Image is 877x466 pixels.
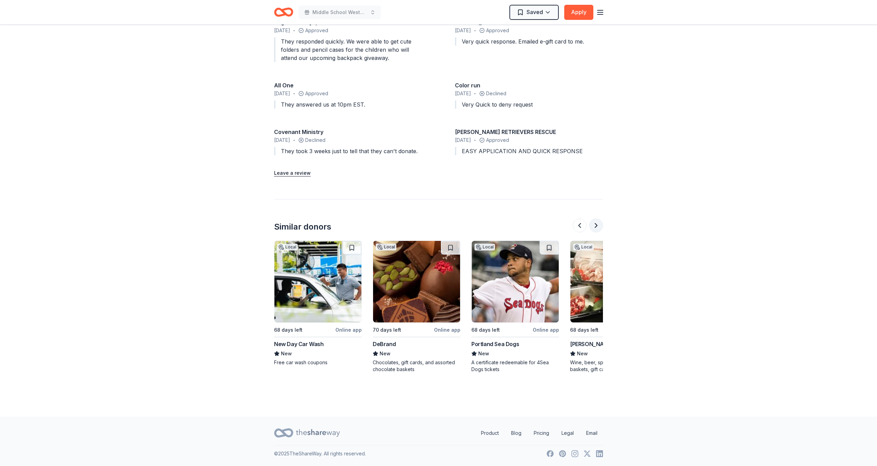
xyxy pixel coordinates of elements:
div: DeBrand [373,340,396,348]
div: A certificate redeemable for 4Sea Dogs tickets [471,359,559,373]
a: Blog [506,426,527,440]
div: EASY APPLICATION AND QUICK RESPONSE [455,147,603,155]
div: They answered us at 10pm EST. [274,100,422,109]
button: Middle School Western Dance [299,5,381,19]
div: Local [474,244,495,250]
button: Apply [564,5,593,20]
span: New [281,349,292,358]
span: • [293,91,295,96]
a: Image for Surdyk'sLocal68 days leftOnline app[PERSON_NAME]NewWine, beer, spirits, cheese, gift ba... [570,241,658,373]
div: Very quick response. Emailed e-gift card to me. [455,37,603,46]
div: All One [274,81,422,89]
div: Declined [455,89,603,98]
div: Local [573,244,594,250]
a: Email [581,426,603,440]
span: New [478,349,489,358]
div: Color run [455,81,603,89]
div: Very Quick to deny request [455,100,603,109]
a: Image for Portland Sea DogsLocal68 days leftOnline appPortland Sea DogsNewA certificate redeemabl... [471,241,559,373]
span: [DATE] [455,89,471,98]
div: Approved [455,26,603,35]
span: • [474,137,476,143]
div: [PERSON_NAME] [570,340,614,348]
span: • [474,28,476,33]
div: Approved [274,89,422,98]
div: Online app [434,326,460,334]
div: Approved [274,26,422,35]
a: Home [274,4,293,20]
span: [DATE] [274,136,290,144]
span: Middle School Western Dance [312,8,367,16]
a: Image for New Day Car WashLocal68 days leftOnline appNew Day Car WashNewFree car wash coupons [274,241,362,366]
div: New Day Car Wash [274,340,324,348]
button: Leave a review [274,169,311,177]
span: [DATE] [274,89,290,98]
div: Portland Sea Dogs [471,340,519,348]
div: Local [376,244,396,250]
button: Saved [509,5,559,20]
div: [PERSON_NAME] RETRIEVERS RESCUE [455,128,603,136]
div: Wine, beer, spirits, cheese, gift baskets, gift cards [570,359,658,373]
div: Free car wash coupons [274,359,362,366]
div: They took 3 weeks just to tell that they can't donate. [274,147,422,155]
img: Image for DeBrand [373,241,460,322]
span: [DATE] [455,26,471,35]
img: Image for New Day Car Wash [274,241,361,322]
span: • [474,91,476,96]
span: New [380,349,391,358]
a: Pricing [528,426,555,440]
span: • [293,137,295,143]
div: Online app [335,326,362,334]
img: Image for Portland Sea Dogs [472,241,559,322]
a: Image for DeBrand Local70 days leftOnline appDeBrandNewChocolates, gift cards, and assorted choco... [373,241,460,373]
span: New [577,349,588,358]
a: Legal [556,426,579,440]
span: • [293,28,295,33]
div: Declined [274,136,422,144]
div: 68 days left [471,326,500,334]
span: [DATE] [274,26,290,35]
div: Similar donors [274,221,331,232]
div: They responded quickly. We were able to get cute folders and pencil cases for the children who wi... [274,37,422,62]
div: Chocolates, gift cards, and assorted chocolate baskets [373,359,460,373]
div: Covenant Ministry [274,128,422,136]
div: 70 days left [373,326,401,334]
div: 68 days left [570,326,598,334]
div: Online app [533,326,559,334]
img: Image for Surdyk's [570,241,657,322]
div: Local [277,244,298,250]
span: Saved [527,8,543,16]
a: Product [475,426,504,440]
p: © 2025 TheShareWay. All rights reserved. [274,450,366,458]
div: 68 days left [274,326,302,334]
span: [DATE] [455,136,471,144]
div: Approved [455,136,603,144]
nav: quick links [475,426,603,440]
